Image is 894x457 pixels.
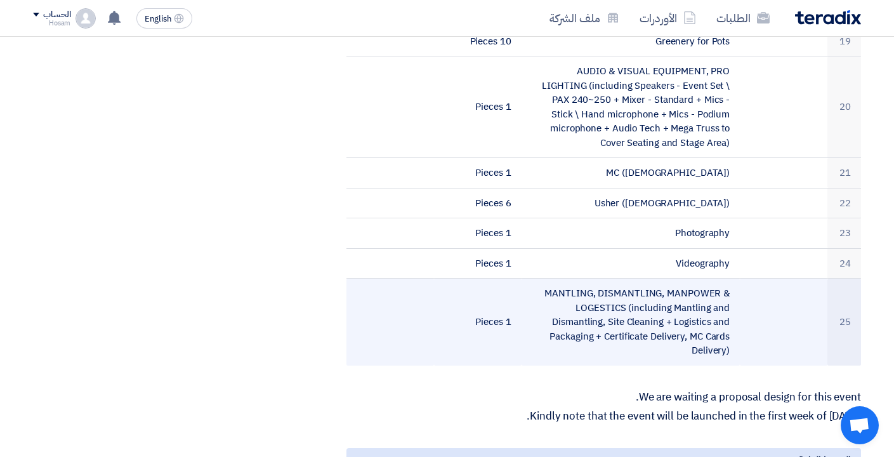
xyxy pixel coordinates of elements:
[827,218,861,249] td: 23
[136,8,192,29] button: English
[434,248,522,279] td: 1 Pieces
[522,56,740,158] td: AUDIO & VISUAL EQUIPMENT, PRO LIGHTING (including Speakers - Event Set \ PAX 240~250 + Mixer - St...
[43,10,70,20] div: الحساب
[827,188,861,218] td: 22
[522,188,740,218] td: Usher ([DEMOGRAPHIC_DATA])
[434,279,522,366] td: 1 Pieces
[827,26,861,56] td: 19
[706,3,780,33] a: الطلبات
[434,158,522,189] td: 1 Pieces
[827,248,861,279] td: 24
[346,391,861,404] p: We are waiting a proposal design for this event.
[346,410,861,423] p: Kindly note that the event will be launched in the first week of [DATE].
[434,188,522,218] td: 6 Pieces
[629,3,706,33] a: الأوردرات
[522,158,740,189] td: MC ([DEMOGRAPHIC_DATA])
[827,279,861,366] td: 25
[76,8,96,29] img: profile_test.png
[539,3,629,33] a: ملف الشركة
[33,20,70,27] div: Hosam
[434,26,522,56] td: 10 Pieces
[795,10,861,25] img: Teradix logo
[827,158,861,189] td: 21
[434,218,522,249] td: 1 Pieces
[434,56,522,158] td: 1 Pieces
[522,26,740,56] td: Greenery for Pots
[522,218,740,249] td: Photography
[522,248,740,279] td: Videography
[827,56,861,158] td: 20
[841,406,879,444] a: Open chat
[145,15,171,23] span: English
[522,279,740,366] td: MANTLING, DISMANTLING, MANPOWER & LOGESTICS (including Mantling and Dismantling, Site Cleaning + ...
